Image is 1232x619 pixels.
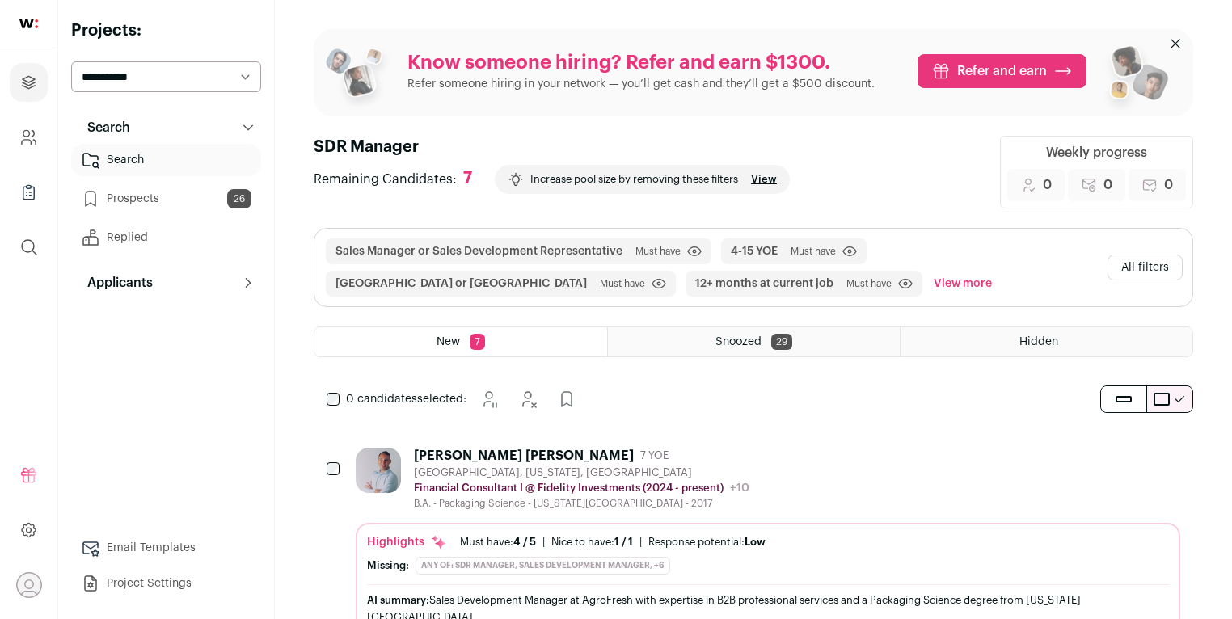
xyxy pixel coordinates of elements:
div: [GEOGRAPHIC_DATA], [US_STATE], [GEOGRAPHIC_DATA] [414,466,749,479]
button: Applicants [71,267,261,299]
button: 4-15 YOE [731,243,778,259]
button: [GEOGRAPHIC_DATA] or [GEOGRAPHIC_DATA] [335,276,587,292]
p: Search [78,118,130,137]
p: Refer someone hiring in your network — you’ll get cash and they’ll get a $500 discount. [407,76,875,92]
span: Remaining Candidates: [314,170,457,189]
span: New [437,336,460,347]
a: Hidden [901,327,1192,356]
a: Refer and earn [918,54,1086,88]
a: Project Settings [71,567,261,600]
div: Weekly progress [1046,143,1147,162]
span: 0 [1103,175,1112,195]
h2: Projects: [71,19,261,42]
span: 1 / 1 [614,537,633,547]
button: Snooze [473,383,505,415]
a: Replied [71,221,261,254]
span: Low [745,537,766,547]
button: All filters [1108,255,1183,280]
img: referral_people_group_2-7c1ec42c15280f3369c0665c33c00ed472fd7f6af9dd0ec46c364f9a93ccf9a4.png [1099,39,1171,116]
button: Open dropdown [16,572,42,598]
span: Must have [791,245,836,258]
span: 7 YOE [640,449,669,462]
h1: SDR Manager [314,136,790,158]
div: Missing: [367,559,409,572]
p: Increase pool size by removing these filters [530,173,738,186]
p: Financial Consultant I @ Fidelity Investments (2024 - present) [414,482,724,495]
button: View more [930,271,995,297]
span: 0 candidates [346,394,417,405]
a: Prospects26 [71,183,261,215]
a: Projects [10,63,48,102]
span: Must have [600,277,645,290]
span: 4 / 5 [513,537,536,547]
ul: | | [460,536,766,549]
span: +10 [730,482,749,494]
a: Company Lists [10,173,48,212]
span: Must have [635,245,681,258]
span: selected: [346,391,466,407]
img: wellfound-shorthand-0d5821cbd27db2630d0214b213865d53afaa358527fdda9d0ea32b1df1b89c2c.svg [19,19,38,28]
span: Hidden [1019,336,1058,347]
span: 0 [1043,175,1052,195]
button: Search [71,112,261,144]
button: 12+ months at current job [695,276,833,292]
span: AI summary: [367,595,429,605]
a: Snoozed 29 [608,327,900,356]
img: referral_people_group_1-3817b86375c0e7f77b15e9e1740954ef64e1f78137dd7e9f4ff27367cb2cd09a.png [323,42,394,113]
button: Hide [512,383,544,415]
div: Highlights [367,534,447,550]
p: Know someone hiring? Refer and earn $1300. [407,50,875,76]
a: Email Templates [71,532,261,564]
span: 0 [1164,175,1173,195]
button: Add to Prospects [551,383,583,415]
div: Any of: SDR Manager, Sales Development Manager, +6 [416,557,670,575]
span: Must have [846,277,892,290]
span: 26 [227,189,251,208]
div: B.A. - Packaging Science - [US_STATE][GEOGRAPHIC_DATA] - 2017 [414,497,749,510]
div: Response potential: [648,536,766,549]
a: View [751,173,777,186]
div: 7 [463,169,472,189]
a: Company and ATS Settings [10,118,48,157]
div: Must have: [460,536,536,549]
p: Applicants [78,273,153,293]
div: [PERSON_NAME] [PERSON_NAME] [414,448,634,464]
div: Nice to have: [551,536,633,549]
img: 77f0ed26da2f2c13af534571eb1532ab2710b314d6518d7d7fdcee5b7c075bbf.jpg [356,448,401,493]
span: 7 [470,334,485,350]
a: Search [71,144,261,176]
span: Snoozed [715,336,762,347]
span: 29 [771,334,792,350]
button: Sales Manager or Sales Development Representative [335,243,622,259]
